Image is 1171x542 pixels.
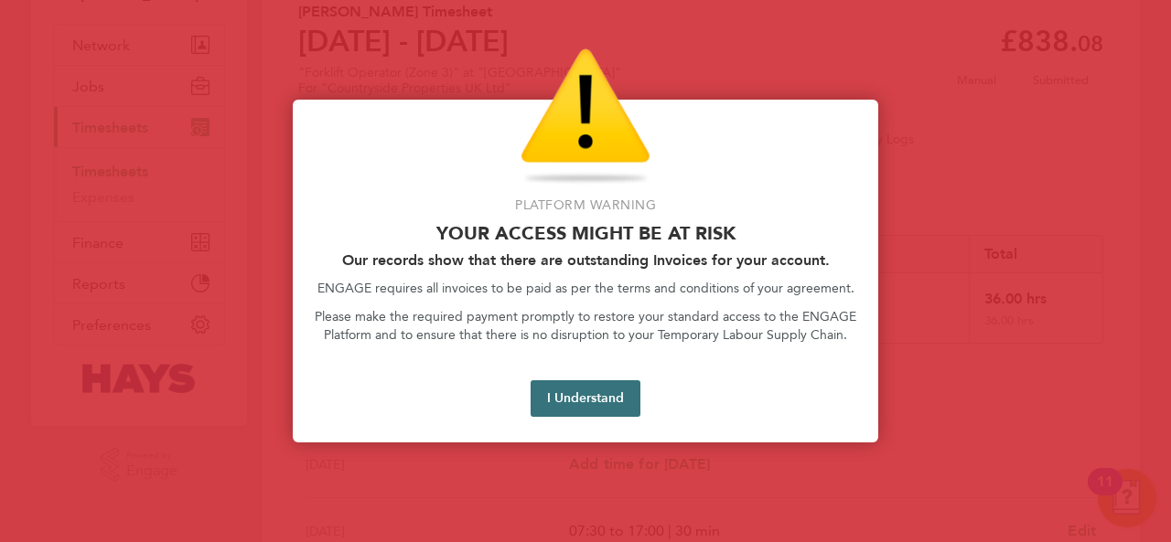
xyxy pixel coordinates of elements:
[315,308,856,344] p: Please make the required payment promptly to restore your standard access to the ENGAGE Platform ...
[315,197,856,215] p: Platform Warning
[315,251,856,269] h2: Our records show that there are outstanding Invoices for your account.
[293,100,878,442] div: Access At Risk
[315,222,856,244] p: Your access might be at risk
[531,380,640,417] button: I Understand
[315,280,856,298] p: ENGAGE requires all invoices to be paid as per the terms and conditions of your agreement.
[521,48,650,186] img: Warning Icon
